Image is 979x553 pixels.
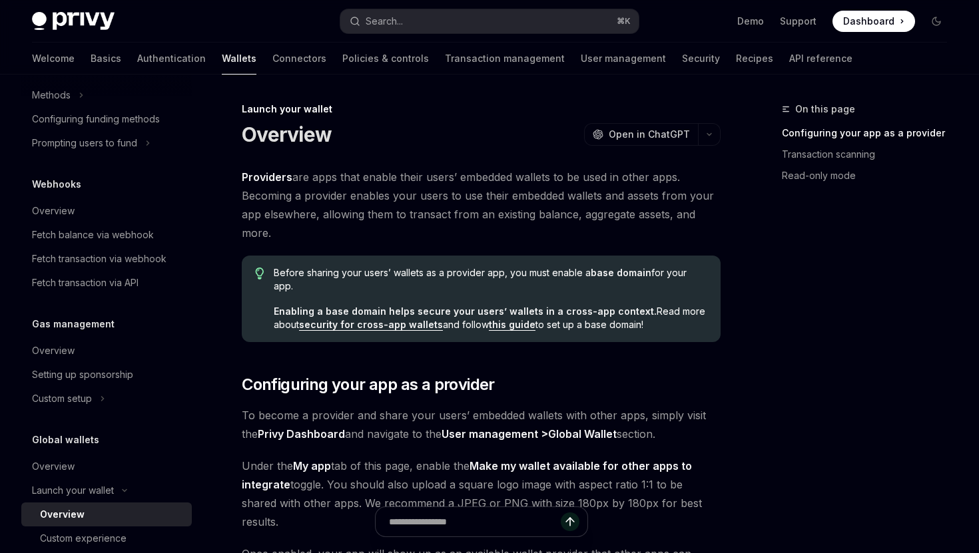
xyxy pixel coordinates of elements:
[32,343,75,359] div: Overview
[32,432,99,448] h5: Global wallets
[242,168,721,242] span: are apps that enable their users’ embedded wallets to be used in other apps. Becoming a provider ...
[32,459,75,474] div: Overview
[274,266,707,293] span: Before sharing your users’ wallets as a provider app, you must enable a for your app.
[40,530,127,546] div: Custom experience
[21,455,192,478] a: Overview
[32,43,75,75] a: Welcome
[242,374,495,395] span: Configuring your app as a provider
[609,128,690,141] span: Open in ChatGPT
[561,512,579,531] button: Send message
[789,43,852,75] a: API reference
[21,526,192,550] a: Custom experience
[242,457,721,531] span: Under the tab of this page, enable the toggle. You should also upload a square logo image with as...
[272,43,326,75] a: Connectors
[32,176,81,192] h5: Webhooks
[91,43,121,75] a: Basics
[780,15,816,28] a: Support
[32,367,133,383] div: Setting up sponsorship
[255,268,264,279] svg: Tip
[274,305,657,317] strong: Enabling a base domain helps secure your users’ wallets in a cross-app context.
[32,275,139,291] div: Fetch transaction via API
[32,227,154,243] div: Fetch balance via webhook
[293,459,331,473] a: My app
[242,459,692,491] strong: Make my wallet available for other apps to integrate
[442,427,617,441] strong: User management >
[591,267,651,278] strong: base domain
[21,223,192,247] a: Fetch balance via webhook
[366,13,403,29] div: Search...
[32,391,92,407] div: Custom setup
[445,43,565,75] a: Transaction management
[40,506,85,522] div: Overview
[737,15,764,28] a: Demo
[926,11,947,32] button: Toggle dark mode
[843,15,894,28] span: Dashboard
[617,16,631,27] span: ⌘ K
[21,363,192,387] a: Setting up sponsorship
[21,502,192,526] a: Overview
[137,43,206,75] a: Authentication
[782,122,958,144] a: Configuring your app as a provider
[242,406,721,443] span: To become a provider and share your users’ embedded wallets with other apps, simply visit the and...
[21,339,192,363] a: Overview
[242,102,721,116] div: Launch your wallet
[581,43,666,75] a: User management
[32,203,75,219] div: Overview
[32,135,137,151] div: Prompting users to fund
[21,107,192,131] a: Configuring funding methods
[548,427,617,441] a: Global Wallet
[32,111,160,127] div: Configuring funding methods
[340,9,638,33] button: Search...⌘K
[21,247,192,271] a: Fetch transaction via webhook
[782,165,958,186] a: Read-only mode
[342,43,429,75] a: Policies & controls
[21,199,192,223] a: Overview
[32,12,115,31] img: dark logo
[736,43,773,75] a: Recipes
[782,144,958,165] a: Transaction scanning
[274,305,707,331] span: Read more about and follow to set up a base domain!
[682,43,720,75] a: Security
[293,459,331,472] strong: My app
[32,482,114,498] div: Launch your wallet
[258,427,345,441] strong: Privy Dashboard
[242,122,332,146] h1: Overview
[32,251,166,267] div: Fetch transaction via webhook
[242,170,292,184] strong: Providers
[222,43,256,75] a: Wallets
[795,101,855,117] span: On this page
[21,271,192,295] a: Fetch transaction via API
[584,123,698,146] button: Open in ChatGPT
[832,11,915,32] a: Dashboard
[32,316,115,332] h5: Gas management
[489,319,535,331] a: this guide
[299,319,443,331] a: security for cross-app wallets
